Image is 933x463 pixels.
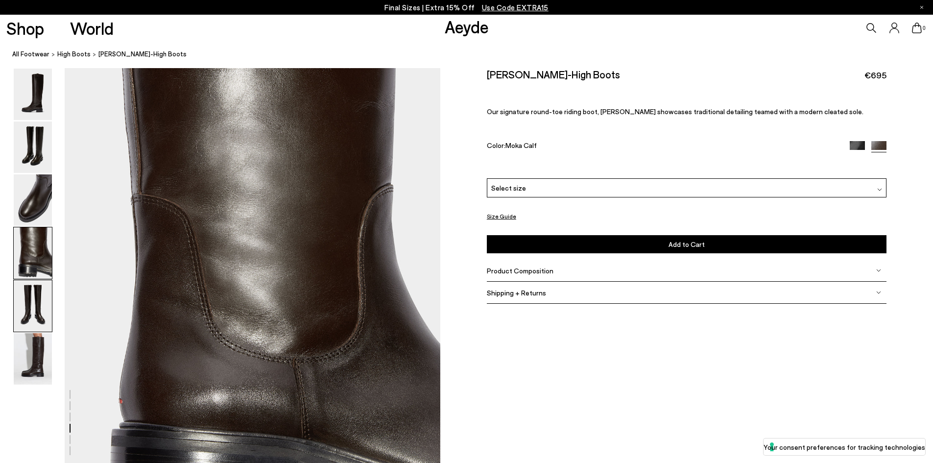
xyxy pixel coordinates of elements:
p: Final Sizes | Extra 15% Off [384,1,549,14]
img: Henry Knee-High Boots - Image 4 [14,227,52,279]
img: Henry Knee-High Boots - Image 1 [14,69,52,120]
span: 0 [922,25,927,31]
span: Add to Cart [669,240,705,248]
a: Shop [6,20,44,37]
span: Shipping + Returns [487,289,546,297]
span: High Boots [57,50,91,58]
p: Our signature round-toe riding boot, [PERSON_NAME] showcases traditional detailing teamed with a ... [487,107,886,116]
a: World [70,20,114,37]
button: Your consent preferences for tracking technologies [764,439,925,455]
span: Moka Calf [505,141,537,149]
span: Navigate to /collections/ss25-final-sizes [482,3,549,12]
img: svg%3E [876,268,881,273]
img: Henry Knee-High Boots - Image 6 [14,333,52,385]
label: Your consent preferences for tracking technologies [764,442,925,452]
a: High Boots [57,49,91,59]
a: Aeyde [445,16,489,37]
img: svg%3E [877,187,882,192]
span: Select size [491,183,526,193]
nav: breadcrumb [12,41,933,68]
img: Henry Knee-High Boots - Image 5 [14,280,52,332]
img: svg%3E [876,290,881,295]
span: Product Composition [487,267,553,275]
span: [PERSON_NAME]-High Boots [98,49,187,59]
h2: [PERSON_NAME]-High Boots [487,68,620,80]
a: 0 [912,23,922,33]
button: Size Guide [487,210,516,222]
img: Henry Knee-High Boots - Image 3 [14,174,52,226]
span: €695 [864,69,886,81]
img: Henry Knee-High Boots - Image 2 [14,122,52,173]
button: Add to Cart [487,235,886,253]
a: All Footwear [12,49,49,59]
div: Color: [487,141,837,152]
